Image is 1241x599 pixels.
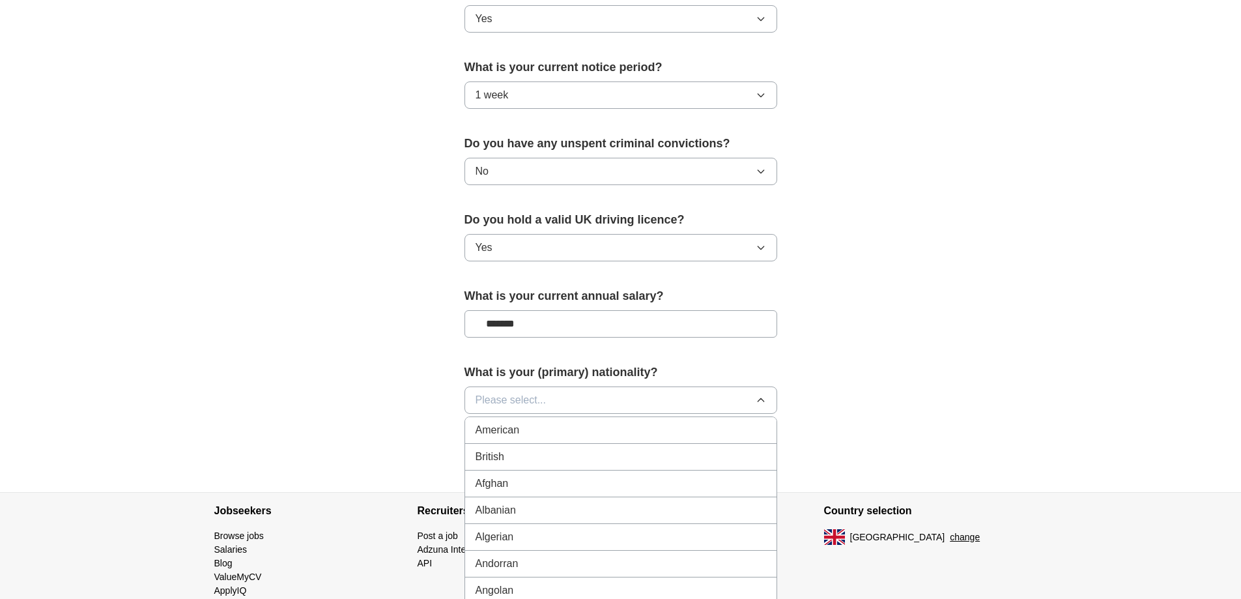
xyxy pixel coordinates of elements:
[824,493,1027,529] h4: Country selection
[464,211,777,229] label: Do you hold a valid UK driving licence?
[476,164,489,179] span: No
[476,556,519,572] span: Andorran
[214,544,248,555] a: Salaries
[476,240,492,256] span: Yes
[214,558,233,568] a: Blog
[214,531,264,541] a: Browse jobs
[950,531,980,544] button: change
[464,387,777,414] button: Please select...
[850,531,945,544] span: [GEOGRAPHIC_DATA]
[418,531,458,541] a: Post a job
[476,449,504,465] span: British
[476,503,516,518] span: Albanian
[464,287,777,305] label: What is your current annual salary?
[464,5,777,33] button: Yes
[418,558,433,568] a: API
[476,476,509,491] span: Afghan
[418,544,497,555] a: Adzuna Intelligence
[464,234,777,261] button: Yes
[464,59,777,76] label: What is your current notice period?
[464,135,777,153] label: Do you have any unspent criminal convictions?
[476,392,547,408] span: Please select...
[476,583,514,598] span: Angolan
[214,572,262,582] a: ValueMyCV
[824,529,845,545] img: UK flag
[464,81,777,109] button: 1 week
[476,529,514,545] span: Algerian
[214,585,247,596] a: ApplyIQ
[464,158,777,185] button: No
[476,422,520,438] span: American
[476,11,492,27] span: Yes
[476,87,509,103] span: 1 week
[464,364,777,381] label: What is your (primary) nationality?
